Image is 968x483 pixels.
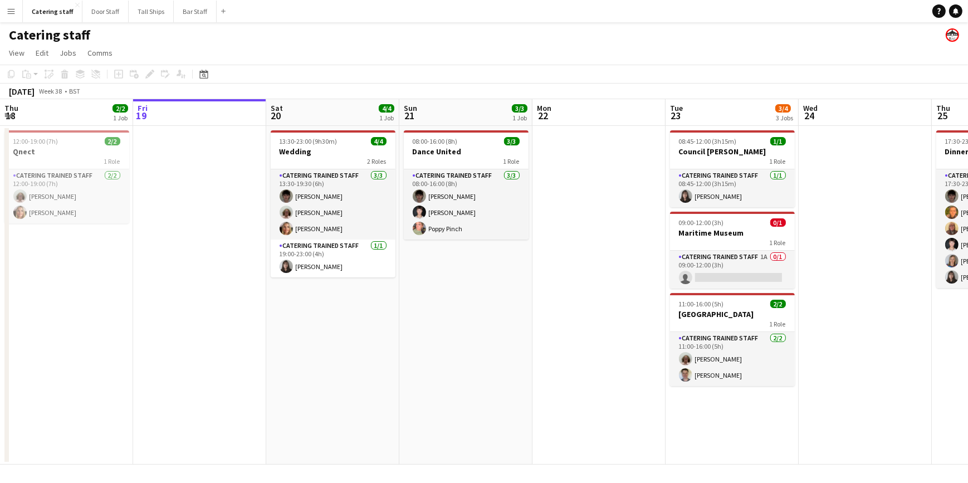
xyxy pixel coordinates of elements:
[803,103,818,113] span: Wed
[512,114,527,122] div: 1 Job
[138,103,148,113] span: Fri
[271,169,395,240] app-card-role: Catering trained staff3/313:30-19:30 (6h)[PERSON_NAME][PERSON_NAME][PERSON_NAME]
[935,109,950,122] span: 25
[269,109,283,122] span: 20
[770,320,786,328] span: 1 Role
[129,1,174,22] button: Tall Ships
[535,109,551,122] span: 22
[668,109,683,122] span: 23
[770,238,786,247] span: 1 Role
[504,137,520,145] span: 3/3
[503,157,520,165] span: 1 Role
[679,218,724,227] span: 09:00-12:00 (3h)
[404,130,529,240] app-job-card: 08:00-16:00 (8h)3/3Dance United1 RoleCatering trained staff3/308:00-16:00 (8h)[PERSON_NAME][PERSO...
[105,137,120,145] span: 2/2
[670,251,795,289] app-card-role: Catering trained staff1A0/109:00-12:00 (3h)
[104,157,120,165] span: 1 Role
[512,104,527,113] span: 3/3
[174,1,217,22] button: Bar Staff
[271,147,395,157] h3: Wedding
[31,46,53,60] a: Edit
[9,86,35,97] div: [DATE]
[670,293,795,386] app-job-card: 11:00-16:00 (5h)2/2[GEOGRAPHIC_DATA]1 RoleCatering trained staff2/211:00-16:00 (5h)[PERSON_NAME][...
[271,103,283,113] span: Sat
[404,169,529,240] app-card-role: Catering trained staff3/308:00-16:00 (8h)[PERSON_NAME][PERSON_NAME]Poppy Pinch
[9,27,90,43] h1: Catering staff
[69,87,80,95] div: BST
[83,46,117,60] a: Comms
[36,48,48,58] span: Edit
[404,147,529,157] h3: Dance United
[55,46,81,60] a: Jobs
[271,240,395,277] app-card-role: Catering trained staff1/119:00-23:00 (4h)[PERSON_NAME]
[670,103,683,113] span: Tue
[82,1,129,22] button: Door Staff
[679,300,724,308] span: 11:00-16:00 (5h)
[379,104,394,113] span: 4/4
[670,212,795,289] app-job-card: 09:00-12:00 (3h)0/1Maritime Museum1 RoleCatering trained staff1A0/109:00-12:00 (3h)
[776,114,793,122] div: 3 Jobs
[13,137,58,145] span: 12:00-19:00 (7h)
[801,109,818,122] span: 24
[775,104,791,113] span: 3/4
[368,157,387,165] span: 2 Roles
[670,228,795,238] h3: Maritime Museum
[413,137,458,145] span: 08:00-16:00 (8h)
[379,114,394,122] div: 1 Job
[670,130,795,207] app-job-card: 08:45-12:00 (3h15m)1/1Council [PERSON_NAME]1 RoleCatering trained staff1/108:45-12:00 (3h15m)[PER...
[679,137,737,145] span: 08:45-12:00 (3h15m)
[537,103,551,113] span: Mon
[271,130,395,277] app-job-card: 13:30-23:00 (9h30m)4/4Wedding2 RolesCatering trained staff3/313:30-19:30 (6h)[PERSON_NAME][PERSON...
[404,103,417,113] span: Sun
[4,103,18,113] span: Thu
[946,28,959,42] app-user-avatar: Beach Ballroom
[37,87,65,95] span: Week 38
[23,1,82,22] button: Catering staff
[60,48,76,58] span: Jobs
[770,300,786,308] span: 2/2
[4,169,129,223] app-card-role: Catering trained staff2/212:00-19:00 (7h)[PERSON_NAME][PERSON_NAME]
[113,104,128,113] span: 2/2
[670,309,795,319] h3: [GEOGRAPHIC_DATA]
[4,147,129,157] h3: Qnect
[770,137,786,145] span: 1/1
[4,130,129,223] app-job-card: 12:00-19:00 (7h)2/2Qnect1 RoleCatering trained staff2/212:00-19:00 (7h)[PERSON_NAME][PERSON_NAME]
[113,114,128,122] div: 1 Job
[371,137,387,145] span: 4/4
[136,109,148,122] span: 19
[3,109,18,122] span: 18
[670,147,795,157] h3: Council [PERSON_NAME]
[670,332,795,386] app-card-role: Catering trained staff2/211:00-16:00 (5h)[PERSON_NAME][PERSON_NAME]
[670,169,795,207] app-card-role: Catering trained staff1/108:45-12:00 (3h15m)[PERSON_NAME]
[87,48,113,58] span: Comms
[9,48,25,58] span: View
[770,218,786,227] span: 0/1
[770,157,786,165] span: 1 Role
[4,46,29,60] a: View
[936,103,950,113] span: Thu
[402,109,417,122] span: 21
[280,137,338,145] span: 13:30-23:00 (9h30m)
